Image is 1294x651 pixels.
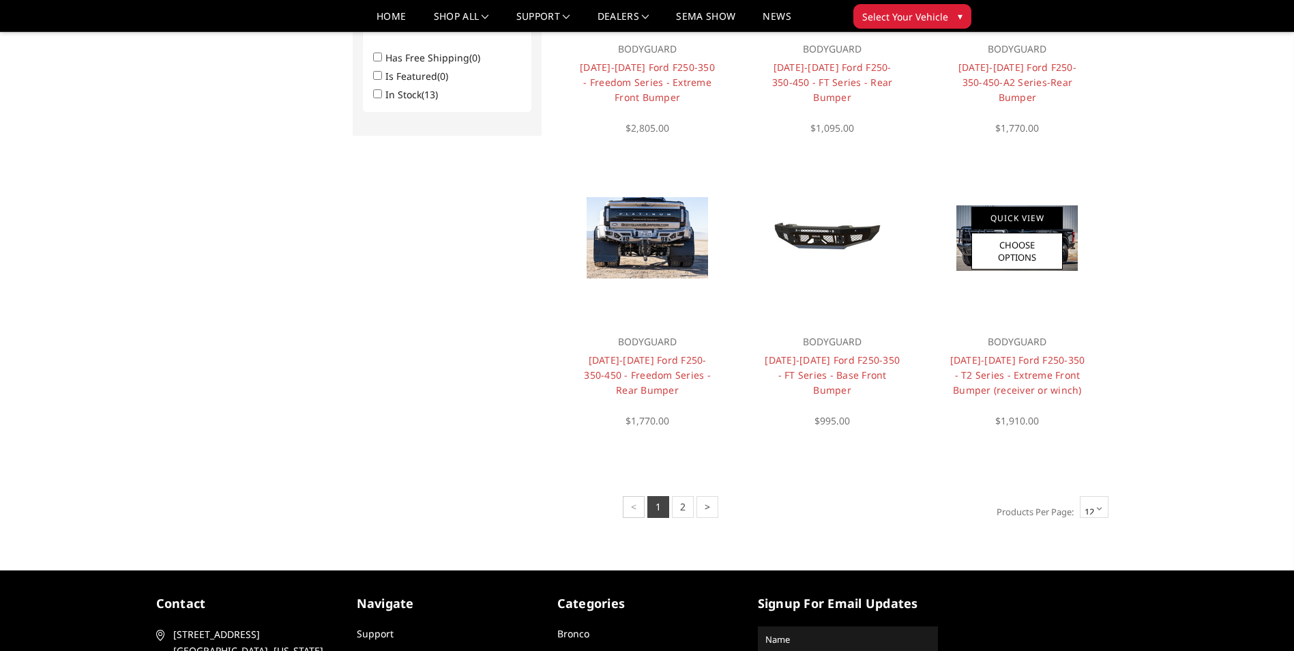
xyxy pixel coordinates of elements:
[385,88,446,101] label: In Stock
[469,51,480,64] span: (0)
[971,233,1063,270] a: Choose Options
[989,502,1074,522] label: Products Per Page:
[422,88,438,101] span: (13)
[763,12,791,31] a: News
[971,207,1063,229] a: Quick View
[772,61,893,104] a: [DATE]-[DATE] Ford F250-350-450 - FT Series - Rear Bumper
[862,10,948,24] span: Select Your Vehicle
[626,414,669,427] span: $1,770.00
[995,121,1039,134] span: $1,770.00
[764,334,901,350] p: BODYGUARD
[156,594,336,613] h5: contact
[696,496,718,518] a: >
[760,628,936,650] input: Name
[626,121,669,134] span: $2,805.00
[765,353,900,396] a: [DATE]-[DATE] Ford F250-350 - FT Series - Base Front Bumper
[1226,585,1294,651] iframe: Chat Widget
[672,496,694,518] a: 2
[385,70,456,83] label: Is Featured
[950,353,1085,396] a: [DATE]-[DATE] Ford F250-350 - T2 Series - Extreme Front Bumper (receiver or winch)
[598,12,649,31] a: Dealers
[949,41,1086,57] p: BODYGUARD
[357,594,537,613] h5: Navigate
[516,12,570,31] a: Support
[584,353,711,396] a: [DATE]-[DATE] Ford F250-350-450 - Freedom Series - Rear Bumper
[676,12,735,31] a: SEMA Show
[814,414,850,427] span: $995.00
[357,627,394,640] a: Support
[434,12,489,31] a: shop all
[853,4,971,29] button: Select Your Vehicle
[758,594,938,613] h5: signup for email updates
[580,61,715,104] a: [DATE]-[DATE] Ford F250-350 - Freedom Series - Extreme Front Bumper
[437,70,448,83] span: (0)
[385,51,488,64] label: Has Free Shipping
[578,334,716,350] p: BODYGUARD
[377,12,406,31] a: Home
[623,496,645,518] a: <
[647,496,669,518] a: 1
[557,627,589,640] a: Bronco
[578,41,716,57] p: BODYGUARD
[949,334,1086,350] p: BODYGUARD
[557,594,737,613] h5: Categories
[810,121,854,134] span: $1,095.00
[764,41,901,57] p: BODYGUARD
[958,61,1076,104] a: [DATE]-[DATE] Ford F250-350-450-A2 Series-Rear Bumper
[995,414,1039,427] span: $1,910.00
[958,9,962,23] span: ▾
